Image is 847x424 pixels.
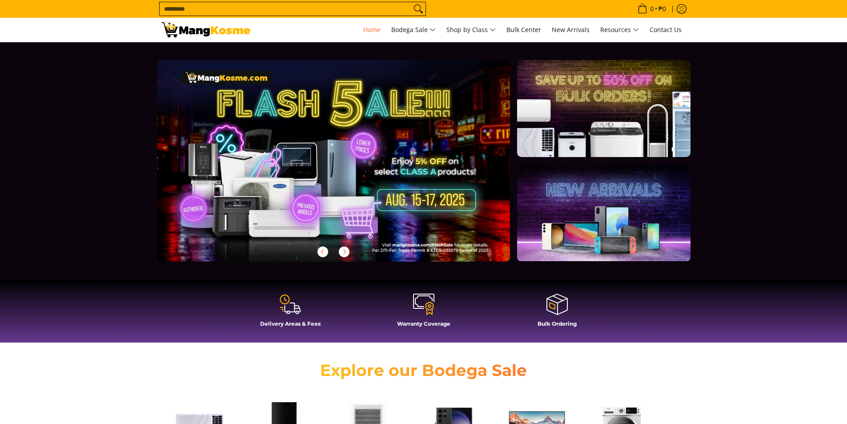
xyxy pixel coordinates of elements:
a: Bulk Ordering [495,293,619,334]
a: Bulk Center [502,18,546,42]
h2: Explore our Bodega Sale [295,360,553,380]
span: New Arrivals [552,25,590,34]
span: Bulk Center [506,25,541,34]
button: Search [411,2,426,16]
h4: Bulk Ordering [495,320,619,327]
span: Shop by Class [446,24,496,36]
span: Bodega Sale [391,24,436,36]
span: • [635,4,669,14]
a: More [157,60,539,276]
button: Next [334,242,354,262]
button: Previous [313,242,333,262]
span: ₱0 [657,6,667,12]
img: Mang Kosme: Your Home Appliances Warehouse Sale Partner! [161,22,250,37]
span: Home [363,25,381,34]
a: Delivery Areas & Fees [228,293,353,334]
h4: Warranty Coverage [361,320,486,327]
a: Shop by Class [442,18,500,42]
span: Resources [600,24,639,36]
a: Home [359,18,385,42]
a: Bodega Sale [387,18,440,42]
a: New Arrivals [547,18,594,42]
nav: Main Menu [259,18,686,42]
span: Contact Us [650,25,682,34]
a: Resources [596,18,643,42]
h4: Delivery Areas & Fees [228,320,353,327]
span: 0 [649,6,655,12]
a: Warranty Coverage [361,293,486,334]
a: Contact Us [645,18,686,42]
